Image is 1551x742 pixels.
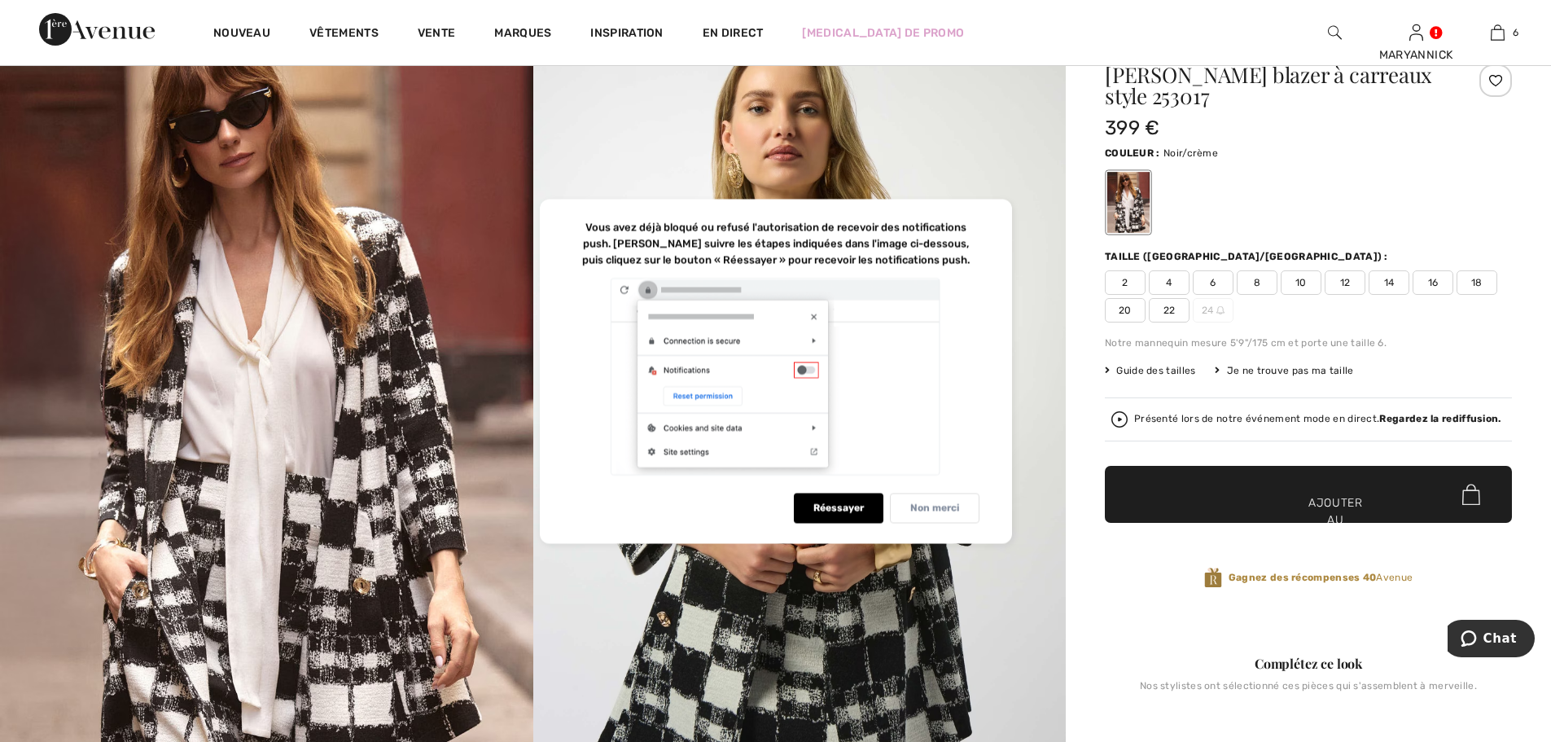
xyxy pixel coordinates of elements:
[1513,27,1518,38] font: 6
[1491,23,1505,42] img: Mon sac
[910,502,959,513] font: Non merci
[802,26,964,40] font: [MEDICAL_DATA] de promo
[802,24,964,42] a: [MEDICAL_DATA] de promo
[494,26,551,40] font: Marques
[1308,494,1363,546] font: Ajouter au panier
[1105,60,1432,110] font: [PERSON_NAME] blazer à carreaux style 253017
[1134,413,1379,424] font: Présenté lors de notre événement mode en direct.
[1216,306,1225,314] img: ring-m.svg
[1105,147,1160,159] font: Couleur :
[213,26,270,43] a: Nouveau
[813,502,864,513] font: Réessayer
[1119,305,1132,316] font: 20
[1255,655,1362,672] font: Complétez ce look
[1210,277,1216,288] font: 6
[1202,305,1214,316] font: 24
[590,26,663,40] font: Inspiration
[703,24,764,42] a: En direct
[1254,277,1260,288] font: 8
[213,26,270,40] font: Nouveau
[1376,572,1413,583] font: Avenue
[1229,572,1377,583] font: Gagnez des récompenses 40
[1457,23,1537,42] a: 6
[1409,23,1423,42] img: Mes informations
[39,13,155,46] img: 1ère Avenue
[1105,251,1388,262] font: Taille ([GEOGRAPHIC_DATA]/[GEOGRAPHIC_DATA]) :
[1105,337,1387,349] font: Notre mannequin mesure 5'9"/175 cm et porte une taille 6.
[1105,116,1160,139] font: 399 €
[1379,48,1453,62] font: MARYANNICK
[1340,277,1351,288] font: 12
[1428,277,1439,288] font: 16
[1140,680,1477,692] font: Nos stylistes ont sélectionné ces pièces qui s'assemblent à merveille.
[1163,305,1176,316] font: 22
[418,26,456,40] font: Vente
[1384,277,1395,288] font: 14
[1227,365,1354,376] font: Je ne trouve pas ma taille
[582,221,970,266] font: Vous avez déjà bloqué ou refusé l'autorisation de recevoir des notifications push. [PERSON_NAME] ...
[1163,147,1218,159] font: Noir/crème
[1462,484,1480,505] img: Bag.svg
[1328,23,1342,42] img: rechercher sur le site
[1166,277,1172,288] font: 4
[1116,365,1195,376] font: Guide des tailles
[1111,411,1128,428] img: Regardez la rediffusion
[309,26,379,43] a: Vêtements
[1204,567,1222,589] img: Récompenses Avenue
[1471,277,1483,288] font: 18
[1107,172,1150,233] div: Noir/crème
[418,26,456,43] a: Vente
[1409,24,1423,40] a: Se connecter
[1122,277,1128,288] font: 2
[494,26,551,43] a: Marques
[309,26,379,40] font: Vêtements
[1379,413,1501,424] font: Regardez la rediffusion.
[1448,620,1535,661] iframe: Ouvre un widget où vous pouvez discuter avec l'un de nos agents
[703,26,764,40] font: En direct
[1295,277,1307,288] font: 10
